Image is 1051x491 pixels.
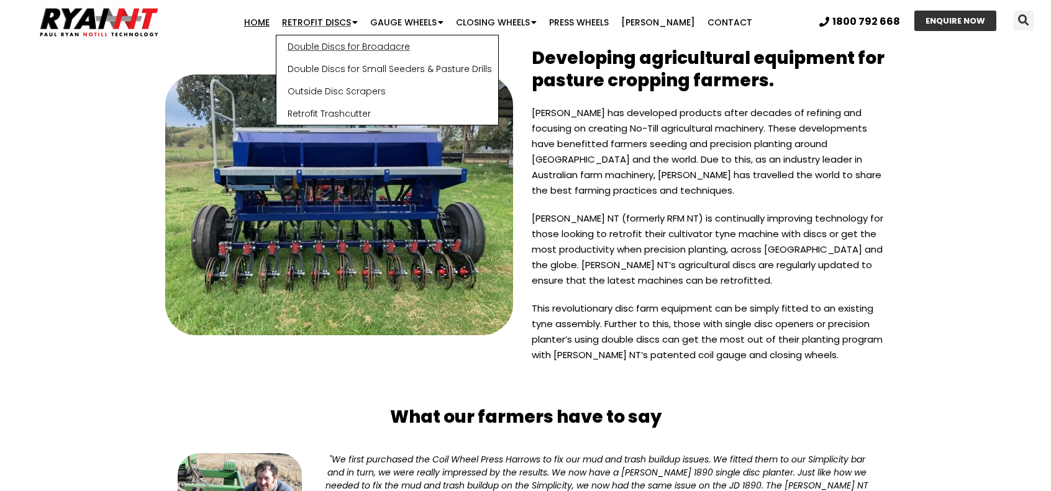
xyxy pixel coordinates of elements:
div: Search [1014,11,1034,30]
a: Closing Wheels [450,10,543,35]
a: Outside Disc Scrapers [276,80,498,102]
a: Double Discs for Broadacre [276,35,498,58]
h2: What our farmers have to say [153,406,898,428]
a: Home [238,10,276,35]
p: [PERSON_NAME] NT (formerly RFM NT) is continually improving technology for those looking to retro... [532,210,892,300]
h2: Developing agricultural equipment for pasture cropping farmers. [532,35,892,105]
img: Ryan NT logo [37,3,162,42]
nav: Menu [204,10,793,35]
a: [PERSON_NAME] [615,10,701,35]
p: [PERSON_NAME] has developed products after decades of refining and focusing on creating No-Till a... [532,105,892,210]
a: Double Discs for Small Seeders & Pasture Drills [276,58,498,80]
p: This revolutionary disc farm equipment can be simply fitted to an existing tyne assembly. Further... [532,300,892,375]
span: ENQUIRE NOW [926,17,985,25]
a: ENQUIRE NOW [914,11,996,31]
ul: Retrofit Discs [276,35,499,125]
a: Contact [701,10,758,35]
a: Retrofit Trashcutter [276,102,498,125]
a: Press Wheels [543,10,615,35]
span: 1800 792 668 [832,17,900,27]
a: 1800 792 668 [819,17,900,27]
a: Retrofit Discs [276,10,364,35]
a: Gauge Wheels [364,10,450,35]
img: RYAN NT No Till Zero Till Equipment #2 [165,74,513,335]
